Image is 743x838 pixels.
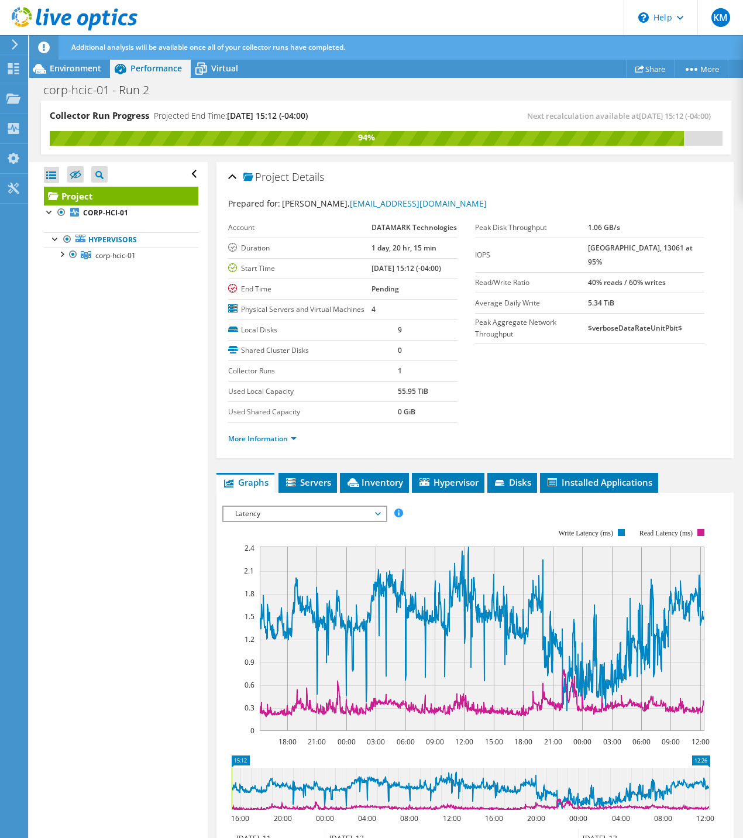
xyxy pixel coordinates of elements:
span: Latency [229,507,380,521]
text: 21:00 [308,737,326,747]
label: Account [228,222,371,233]
text: 15:00 [485,737,503,747]
b: $verboseDataRateUnitPbit$ [588,323,682,333]
h4: Projected End Time: [154,109,308,122]
text: 18:00 [278,737,297,747]
b: 1 day, 20 hr, 15 min [371,243,436,253]
a: Hypervisors [44,232,198,248]
span: Graphs [222,476,269,488]
label: Start Time [228,263,371,274]
span: Servers [284,476,331,488]
a: [EMAIL_ADDRESS][DOMAIN_NAME] [350,198,487,209]
label: Shared Cluster Disks [228,345,398,356]
text: 09:00 [662,737,680,747]
span: [DATE] 15:12 (-04:00) [227,110,308,121]
a: Share [626,60,675,78]
label: End Time [228,283,371,295]
text: 12:00 [455,737,473,747]
b: 1.06 GB/s [588,222,620,232]
text: 08:00 [400,813,418,823]
a: CORP-HCI-01 [44,205,198,221]
text: 16:00 [231,813,249,823]
b: CORP-HCI-01 [83,208,128,218]
b: [DATE] 15:12 (-04:00) [371,263,441,273]
text: 0.9 [245,657,254,667]
text: 00:00 [338,737,356,747]
text: 0.3 [245,703,254,713]
text: 00:00 [316,813,334,823]
label: IOPS [475,249,588,261]
span: [DATE] 15:12 (-04:00) [639,111,711,121]
span: Additional analysis will be available once all of your collector runs have completed. [71,42,345,52]
label: Average Daily Write [475,297,588,309]
label: Used Shared Capacity [228,406,398,418]
b: Pending [371,284,399,294]
text: 03:00 [603,737,621,747]
text: 1.5 [245,612,254,621]
b: 0 [398,345,402,355]
text: 12:00 [443,813,461,823]
b: 1 [398,366,402,376]
b: DATAMARK Technologies [371,222,457,232]
text: 0 [250,726,254,736]
span: Inventory [346,476,403,488]
label: Local Disks [228,324,398,336]
div: 94% [50,131,684,144]
text: 08:00 [654,813,672,823]
label: Duration [228,242,371,254]
span: Installed Applications [546,476,652,488]
text: 03:00 [367,737,385,747]
text: 20:00 [274,813,292,823]
label: Read/Write Ratio [475,277,588,289]
text: 21:00 [544,737,562,747]
text: 00:00 [573,737,591,747]
b: 40% reads / 60% writes [588,277,666,287]
text: 1.8 [245,589,254,599]
a: More [674,60,728,78]
text: 2.1 [244,566,254,576]
text: 00:00 [569,813,587,823]
label: Physical Servers and Virtual Machines [228,304,371,315]
a: More Information [228,434,297,444]
h1: corp-hcic-01 - Run 2 [38,84,167,97]
span: Details [292,170,324,184]
text: 04:00 [358,813,376,823]
span: KM [711,8,730,27]
b: 55.95 TiB [398,386,428,396]
span: Environment [50,63,101,74]
text: 20:00 [527,813,545,823]
text: 04:00 [612,813,630,823]
b: 5.34 TiB [588,298,614,308]
text: 0.6 [245,680,254,690]
label: Used Local Capacity [228,386,398,397]
text: 06:00 [397,737,415,747]
span: Hypervisor [418,476,479,488]
text: 12:00 [696,813,714,823]
label: Peak Disk Throughput [475,222,588,233]
b: 4 [371,304,376,314]
span: Disks [493,476,531,488]
text: 16:00 [485,813,503,823]
span: Performance [130,63,182,74]
text: 06:00 [632,737,651,747]
span: corp-hcic-01 [95,250,136,260]
b: 9 [398,325,402,335]
b: 0 GiB [398,407,415,417]
text: 09:00 [426,737,444,747]
a: corp-hcic-01 [44,248,198,263]
text: Read Latency (ms) [639,529,693,537]
label: Peak Aggregate Network Throughput [475,317,588,340]
span: Project [243,171,289,183]
a: Project [44,187,198,205]
b: [GEOGRAPHIC_DATA], 13061 at 95% [588,243,693,267]
text: 1.2 [245,634,254,644]
span: Virtual [211,63,238,74]
label: Collector Runs [228,365,398,377]
span: [PERSON_NAME], [282,198,487,209]
label: Prepared for: [228,198,280,209]
text: 18:00 [514,737,532,747]
span: Next recalculation available at [527,111,717,121]
text: 2.4 [245,543,254,553]
svg: \n [638,12,649,23]
text: Write Latency (ms) [559,529,613,537]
